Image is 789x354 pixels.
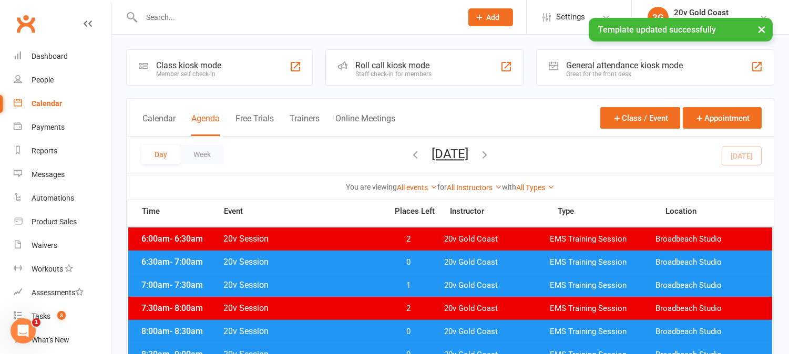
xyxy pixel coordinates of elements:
[550,327,655,337] span: EMS Training Session
[139,303,223,313] span: 7:30am
[387,207,442,215] span: Places Left
[32,52,68,60] div: Dashboard
[141,145,180,164] button: Day
[558,207,665,215] span: Type
[32,217,77,226] div: Product Sales
[32,265,63,273] div: Workouts
[290,113,320,136] button: Trainers
[223,303,381,313] span: 20v Session
[665,207,773,215] span: Location
[346,183,397,191] strong: You are viewing
[655,257,761,267] span: Broadbeach Studio
[550,280,655,290] span: EMS Training Session
[14,139,111,163] a: Reports
[32,241,57,249] div: Waivers
[444,327,550,337] span: 20v Gold Coast
[32,288,84,297] div: Assessments
[397,183,437,192] a: All events
[180,145,224,164] button: Week
[14,210,111,234] a: Product Sales
[566,70,683,78] div: Great for the front desk
[550,234,655,244] span: EMS Training Session
[566,60,683,70] div: General attendance kiosk mode
[170,280,203,290] span: - 7:30am
[13,11,39,37] a: Clubworx
[170,234,203,244] span: - 6:30am
[32,147,57,155] div: Reports
[655,304,761,314] span: Broadbeach Studio
[550,257,655,267] span: EMS Training Session
[432,147,469,161] button: [DATE]
[381,304,436,314] span: 2
[139,257,223,267] span: 6:30am
[450,207,558,215] span: Instructor
[14,186,111,210] a: Automations
[683,107,762,129] button: Appointment
[502,183,516,191] strong: with
[655,280,761,290] span: Broadbeach Studio
[648,7,669,28] div: 2G
[600,107,680,129] button: Class / Event
[381,234,436,244] span: 2
[223,257,381,267] span: 20v Session
[335,113,395,136] button: Online Meetings
[14,116,111,139] a: Payments
[674,8,729,17] div: 20v Gold Coast
[381,327,436,337] span: 0
[556,5,585,29] span: Settings
[32,312,50,320] div: Tasks
[223,234,381,244] span: 20v Session
[235,113,274,136] button: Free Trials
[550,304,655,314] span: EMS Training Session
[191,113,220,136] button: Agenda
[674,17,729,27] div: 20v Gold Coast
[444,280,550,290] span: 20v Gold Coast
[14,305,111,328] a: Tasks 3
[14,163,111,186] a: Messages
[381,257,436,267] span: 0
[57,311,66,320] span: 3
[444,304,550,314] span: 20v Gold Coast
[444,234,550,244] span: 20v Gold Coast
[32,123,65,131] div: Payments
[516,183,555,192] a: All Types
[142,113,176,136] button: Calendar
[170,326,203,336] span: - 8:30am
[14,281,111,305] a: Assessments
[14,257,111,281] a: Workouts
[223,280,381,290] span: 20v Session
[32,99,62,108] div: Calendar
[139,326,223,336] span: 8:00am
[14,45,111,68] a: Dashboard
[14,92,111,116] a: Calendar
[32,318,40,327] span: 1
[156,60,221,70] div: Class kiosk mode
[14,234,111,257] a: Waivers
[589,18,773,41] div: Template updated successfully
[140,206,224,219] span: Time
[11,318,36,343] iframe: Intercom live chat
[32,194,74,202] div: Automations
[355,60,432,70] div: Roll call kiosk mode
[170,257,203,267] span: - 7:00am
[32,76,54,84] div: People
[32,336,69,344] div: What's New
[447,183,502,192] a: All Instructors
[224,206,387,216] span: Event
[437,183,447,191] strong: for
[139,280,223,290] span: 7:00am
[170,303,203,313] span: - 8:00am
[655,327,761,337] span: Broadbeach Studio
[14,68,111,92] a: People
[32,170,65,179] div: Messages
[223,326,381,336] span: 20v Session
[444,257,550,267] span: 20v Gold Coast
[156,70,221,78] div: Member self check-in
[139,234,223,244] span: 6:00am
[655,234,761,244] span: Broadbeach Studio
[752,18,771,40] button: ×
[14,328,111,352] a: What's New
[355,70,432,78] div: Staff check-in for members
[138,10,455,25] input: Search...
[487,13,500,22] span: Add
